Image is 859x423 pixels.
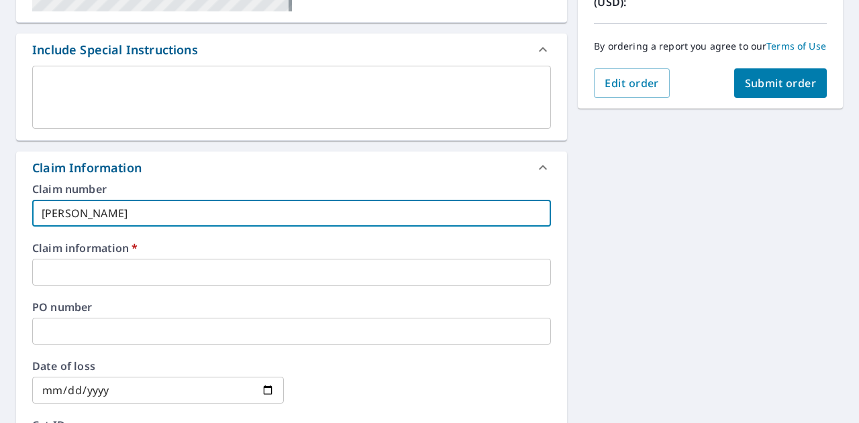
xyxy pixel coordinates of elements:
[594,68,670,98] button: Edit order
[594,40,827,52] p: By ordering a report you agree to our
[32,159,142,177] div: Claim Information
[32,41,198,59] div: Include Special Instructions
[734,68,827,98] button: Submit order
[32,184,551,194] label: Claim number
[32,302,551,312] label: PO number
[32,243,551,253] label: Claim information
[766,40,826,52] a: Terms of Use
[745,76,817,90] span: Submit order
[16,152,567,184] div: Claim Information
[605,76,659,90] span: Edit order
[16,34,567,66] div: Include Special Instructions
[32,361,284,371] label: Date of loss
